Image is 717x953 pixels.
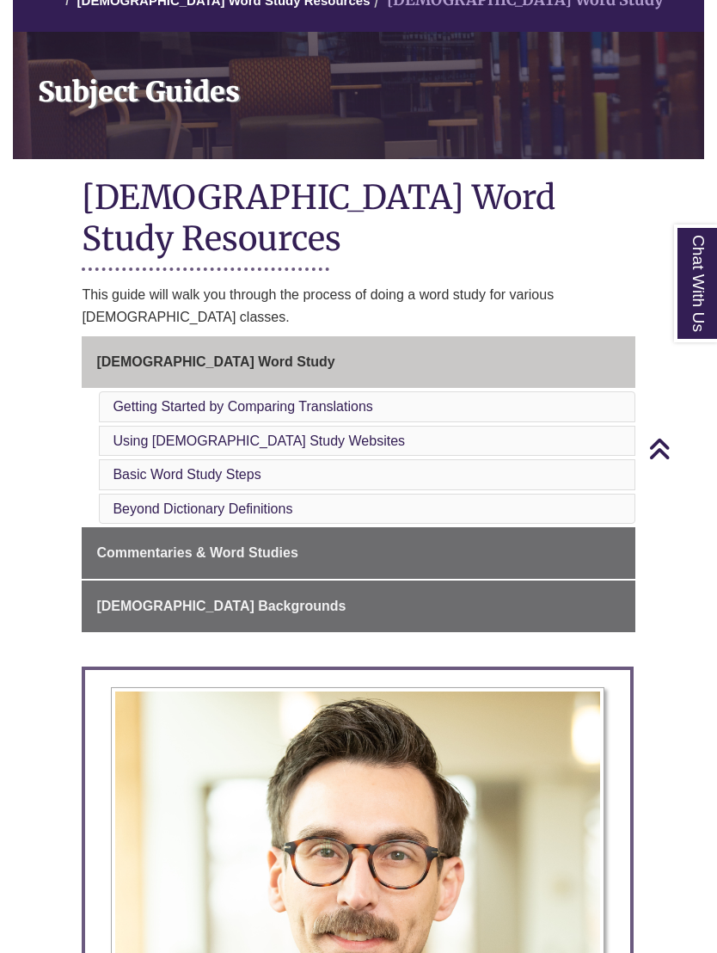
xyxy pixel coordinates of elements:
[96,599,346,613] span: [DEMOGRAPHIC_DATA] Backgrounds
[82,176,634,263] h1: [DEMOGRAPHIC_DATA] Word Study Resources
[113,467,260,482] a: Basic Word Study Steps
[82,581,634,632] a: [DEMOGRAPHIC_DATA] Backgrounds
[113,501,292,516] a: Beyond Dictionary Definitions
[113,433,405,448] a: Using [DEMOGRAPHIC_DATA] Study Websites
[96,354,334,369] span: [DEMOGRAPHIC_DATA] Word Study
[82,336,634,631] div: Guide Page Menu
[113,399,372,414] a: Getting Started by Comparing Translations
[27,32,704,137] h1: Subject Guides
[13,32,704,159] a: Subject Guides
[82,336,634,388] a: [DEMOGRAPHIC_DATA] Word Study
[82,287,554,324] span: This guide will walk you through the process of doing a word study for various [DEMOGRAPHIC_DATA]...
[96,545,297,560] span: Commentaries & Word Studies
[648,437,713,460] a: Back to Top
[82,527,634,579] a: Commentaries & Word Studies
